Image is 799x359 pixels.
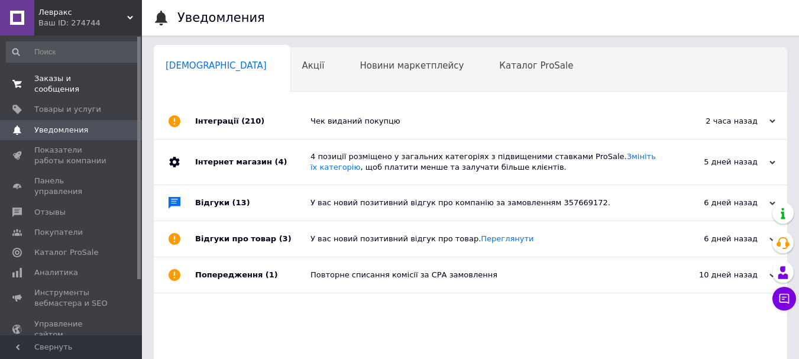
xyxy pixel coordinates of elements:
input: Поиск [6,41,140,63]
span: Уведомления [34,125,88,135]
div: Повторне списання комісії за СРА замовлення [310,270,657,280]
span: [DEMOGRAPHIC_DATA] [166,60,267,71]
div: Ваш ID: 274744 [38,18,142,28]
span: Акції [302,60,325,71]
div: 5 дней назад [657,157,775,167]
span: (210) [241,117,264,125]
div: Чек виданий покупцю [310,116,657,127]
div: Попередження [195,257,310,293]
div: 10 дней назад [657,270,775,280]
div: Відгуки [195,185,310,221]
span: Управление сайтом [34,319,109,340]
span: Каталог ProSale [34,247,98,258]
span: (1) [266,270,278,279]
span: Покупатели [34,227,83,238]
div: 2 часа назад [657,116,775,127]
div: У вас новий позитивний відгук про компанію за замовленням 357669172. [310,198,657,208]
span: Инструменты вебмастера и SEO [34,287,109,309]
span: Аналитика [34,267,78,278]
span: Каталог ProSale [499,60,573,71]
div: У вас новий позитивний відгук про товар. [310,234,657,244]
h1: Уведомления [177,11,265,25]
div: Відгуки про товар [195,221,310,257]
span: (3) [279,234,292,243]
span: Левракс [38,7,127,18]
div: 6 дней назад [657,198,775,208]
span: Новини маркетплейсу [360,60,464,71]
button: Чат с покупателем [772,287,796,311]
span: Товары и услуги [34,104,101,115]
div: Інтернет магазин [195,140,310,185]
span: (4) [274,157,287,166]
span: (13) [232,198,250,207]
span: Показатели работы компании [34,145,109,166]
a: Переглянути [481,234,533,243]
div: 4 позиції розміщено у загальних категоріях з підвищеними ставками ProSale. , щоб платити менше та... [310,151,657,173]
div: 6 дней назад [657,234,775,244]
span: Заказы и сообщения [34,73,109,95]
div: Інтеграції [195,104,310,139]
span: Отзывы [34,207,66,218]
span: Панель управления [34,176,109,197]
